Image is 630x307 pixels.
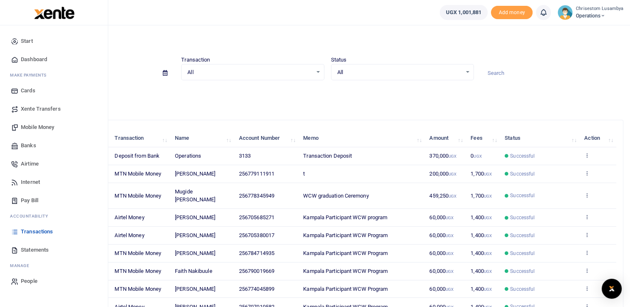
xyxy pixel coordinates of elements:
[491,6,533,20] li: Toup your wallet
[466,129,500,147] th: Fees: activate to sort column ascending
[7,173,101,191] a: Internet
[175,214,215,220] span: [PERSON_NAME]
[429,268,453,274] span: 60,000
[170,129,234,147] th: Name: activate to sort column ascending
[175,171,215,177] span: [PERSON_NAME]
[440,5,488,20] a: UGX 1,001,881
[32,36,623,45] h4: Transactions
[510,285,535,293] span: Successful
[21,141,36,150] span: Banks
[602,279,622,299] div: Open Intercom Messenger
[471,214,492,220] span: 1,400
[239,193,274,199] span: 256778345949
[239,232,274,238] span: 256705380017
[510,267,535,275] span: Successful
[510,192,535,199] span: Successful
[7,50,101,69] a: Dashboard
[491,6,533,20] span: Add money
[7,272,101,290] a: People
[175,268,212,274] span: Faith Nakibuule
[429,286,453,292] span: 60,000
[234,129,299,147] th: Account Number: activate to sort column ascending
[7,210,101,223] li: Ac
[303,268,388,274] span: Kampala Participant WCW Program
[446,287,453,292] small: UGX
[7,82,101,100] a: Cards
[7,241,101,259] a: Statements
[175,232,215,238] span: [PERSON_NAME]
[484,269,492,274] small: UGX
[115,286,161,292] span: MTN Mobile Money
[239,286,274,292] span: 256774045899
[471,250,492,256] span: 1,400
[484,251,492,256] small: UGX
[115,153,159,159] span: Deposit from Bank
[510,214,535,221] span: Successful
[446,233,453,238] small: UGX
[576,5,623,12] small: Chrisestom Lusambya
[7,223,101,241] a: Transactions
[7,136,101,155] a: Banks
[115,193,161,199] span: MTN Mobile Money
[299,129,425,147] th: Memo: activate to sort column ascending
[471,153,481,159] span: 0
[175,153,201,159] span: Operations
[446,269,453,274] small: UGX
[16,213,48,219] span: countability
[7,191,101,210] a: Pay Bill
[115,232,144,238] span: Airtel Money
[115,250,161,256] span: MTN Mobile Money
[484,287,492,292] small: UGX
[303,232,388,238] span: Kampala Participant WCW Program
[429,214,453,220] span: 60,000
[7,69,101,82] li: M
[481,66,623,80] input: Search
[510,152,535,160] span: Successful
[21,277,37,285] span: People
[33,9,75,15] a: logo-small logo-large logo-large
[471,193,492,199] span: 1,700
[115,214,144,220] span: Airtel Money
[175,250,215,256] span: [PERSON_NAME]
[425,129,466,147] th: Amount: activate to sort column ascending
[14,262,30,269] span: anage
[429,232,453,238] span: 60,000
[471,171,492,177] span: 1,700
[34,7,75,19] img: logo-large
[175,286,215,292] span: [PERSON_NAME]
[576,12,623,20] span: Operations
[187,68,312,77] span: All
[21,123,54,131] span: Mobile Money
[446,215,453,220] small: UGX
[448,194,456,198] small: UGX
[337,68,462,77] span: All
[484,233,492,238] small: UGX
[239,153,251,159] span: 3133
[21,228,53,236] span: Transactions
[484,172,492,176] small: UGX
[7,100,101,118] a: Xente Transfers
[239,268,274,274] span: 256790019669
[448,172,456,176] small: UGX
[110,129,170,147] th: Transaction: activate to sort column ascending
[7,32,101,50] a: Start
[471,232,492,238] span: 1,400
[175,188,215,203] span: Mugide [PERSON_NAME]
[239,214,274,220] span: 256705685271
[473,154,481,158] small: UGX
[429,193,456,199] span: 459,250
[303,250,388,256] span: Kampala Participant WCW Program
[21,160,39,168] span: Airtime
[500,129,580,147] th: Status: activate to sort column ascending
[32,90,623,99] p: Download
[558,5,623,20] a: profile-user Chrisestom Lusambya Operations
[21,37,33,45] span: Start
[471,268,492,274] span: 1,400
[471,286,492,292] span: 1,400
[7,259,101,272] li: M
[303,286,388,292] span: Kampala Participant WCW Program
[331,56,347,64] label: Status
[303,193,369,199] span: WCW graduation Ceremony
[510,170,535,178] span: Successful
[429,250,453,256] span: 60,000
